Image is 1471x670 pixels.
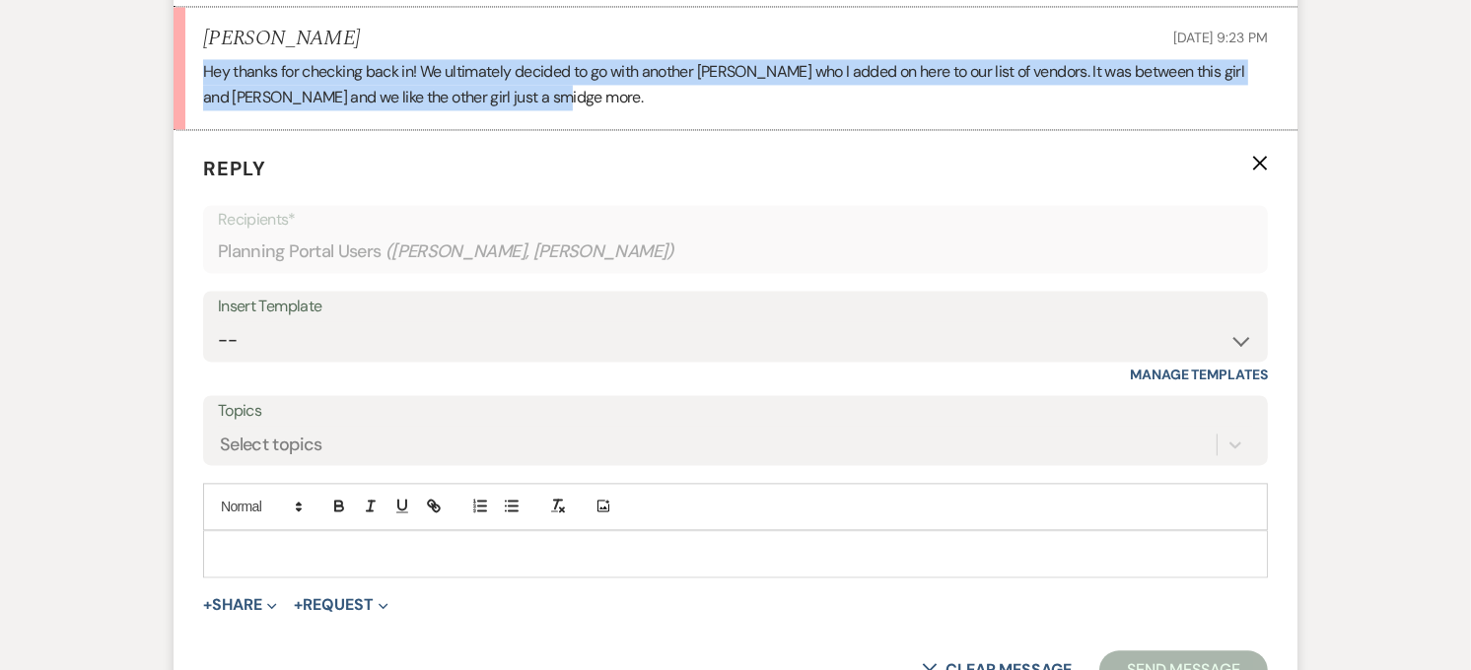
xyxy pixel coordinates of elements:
[218,397,1253,426] label: Topics
[203,597,212,613] span: +
[218,233,1253,271] div: Planning Portal Users
[203,156,266,181] span: Reply
[1173,29,1268,46] span: [DATE] 9:23 PM
[218,207,1253,233] p: Recipients*
[295,597,304,613] span: +
[203,597,277,613] button: Share
[203,59,1268,109] p: Hey thanks for checking back in! We ultimately decided to go with another [PERSON_NAME] who I add...
[203,27,360,51] h5: [PERSON_NAME]
[220,431,322,457] div: Select topics
[295,597,388,613] button: Request
[385,238,675,265] span: ( [PERSON_NAME], [PERSON_NAME] )
[218,293,1253,321] div: Insert Template
[1130,366,1268,383] a: Manage Templates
